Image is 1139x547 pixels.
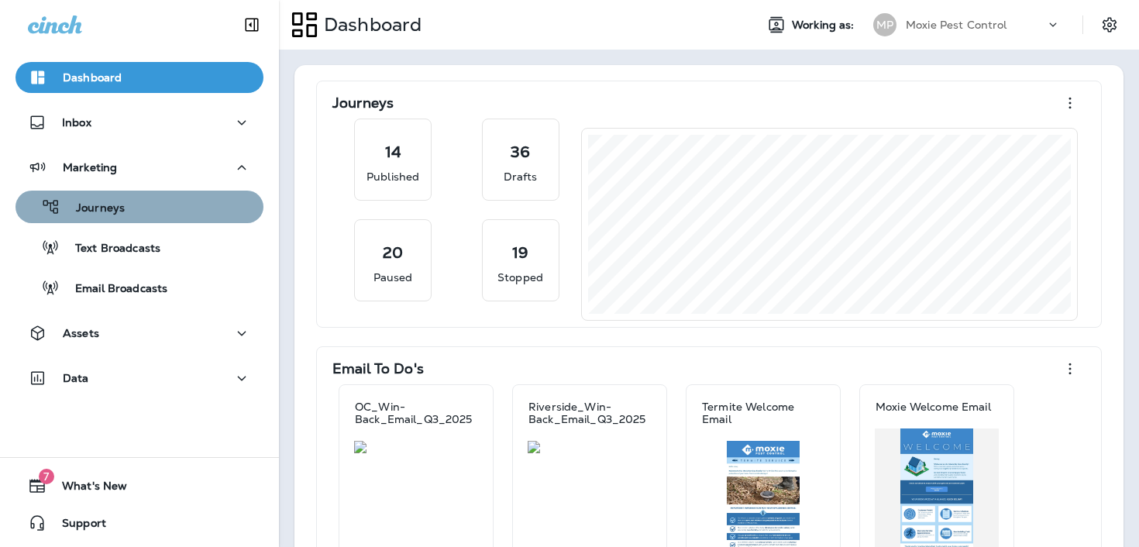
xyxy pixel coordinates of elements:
[876,401,991,413] p: Moxie Welcome Email
[60,242,160,256] p: Text Broadcasts
[15,507,263,538] button: Support
[39,469,54,484] span: 7
[512,245,528,260] p: 19
[46,517,106,535] span: Support
[383,245,403,260] p: 20
[15,231,263,263] button: Text Broadcasts
[15,152,263,183] button: Marketing
[511,144,530,160] p: 36
[15,62,263,93] button: Dashboard
[528,441,652,453] img: 824bc6ef-c66c-4040-b081-c0ebfe1d2633.jpg
[318,13,422,36] p: Dashboard
[385,144,401,160] p: 14
[366,169,419,184] p: Published
[528,401,651,425] p: Riverside_Win-Back_Email_Q3_2025
[63,372,89,384] p: Data
[373,270,413,285] p: Paused
[60,201,125,216] p: Journeys
[504,169,538,184] p: Drafts
[46,480,127,498] span: What's New
[332,95,394,111] p: Journeys
[15,363,263,394] button: Data
[702,401,824,425] p: Termite Welcome Email
[15,271,263,304] button: Email Broadcasts
[15,470,263,501] button: 7What's New
[15,107,263,138] button: Inbox
[63,71,122,84] p: Dashboard
[332,361,424,377] p: Email To Do's
[873,13,896,36] div: MP
[62,116,91,129] p: Inbox
[230,9,274,40] button: Collapse Sidebar
[906,19,1007,31] p: Moxie Pest Control
[497,270,543,285] p: Stopped
[1096,11,1124,39] button: Settings
[354,441,478,453] img: 253ce467-1ea6-4ffc-957a-fc6f06efed8c.jpg
[15,191,263,223] button: Journeys
[63,327,99,339] p: Assets
[792,19,858,32] span: Working as:
[63,161,117,174] p: Marketing
[15,318,263,349] button: Assets
[60,282,167,297] p: Email Broadcasts
[355,401,477,425] p: OC_Win-Back_Email_Q3_2025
